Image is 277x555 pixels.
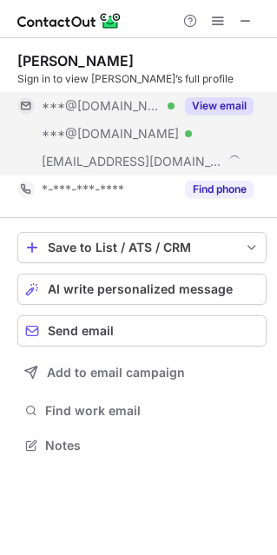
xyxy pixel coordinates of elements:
button: Notes [17,433,267,458]
button: Reveal Button [185,181,254,198]
div: [PERSON_NAME] [17,52,134,69]
span: ***@[DOMAIN_NAME] [42,126,179,142]
button: Find work email [17,399,267,423]
button: Reveal Button [185,97,254,115]
button: Add to email campaign [17,357,267,388]
span: Add to email campaign [47,366,185,380]
span: [EMAIL_ADDRESS][DOMAIN_NAME] [42,154,222,169]
button: save-profile-one-click [17,232,267,263]
span: Send email [48,324,114,338]
div: Sign in to view [PERSON_NAME]’s full profile [17,71,267,87]
button: AI write personalized message [17,274,267,305]
img: ContactOut v5.3.10 [17,10,122,31]
div: Save to List / ATS / CRM [48,241,236,254]
span: Find work email [45,403,260,419]
span: AI write personalized message [48,282,233,296]
span: ***@[DOMAIN_NAME] [42,98,162,114]
span: Notes [45,438,260,453]
button: Send email [17,315,267,347]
